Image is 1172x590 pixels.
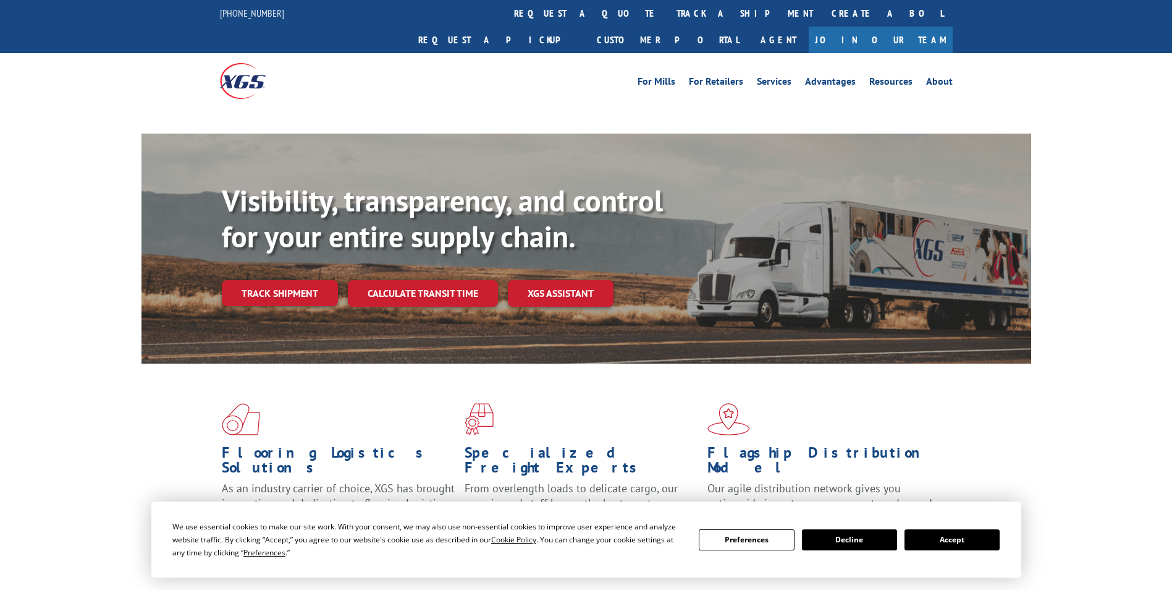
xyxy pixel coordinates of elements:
a: [PHONE_NUMBER] [220,7,284,19]
img: xgs-icon-focused-on-flooring-red [465,403,494,435]
span: Preferences [243,547,285,558]
div: We use essential cookies to make our site work. With your consent, we may also use non-essential ... [172,520,684,559]
a: Resources [869,77,913,90]
button: Accept [904,529,1000,550]
a: Advantages [805,77,856,90]
a: Customer Portal [588,27,748,53]
a: For Retailers [689,77,743,90]
p: From overlength loads to delicate cargo, our experienced staff knows the best way to move your fr... [465,481,698,536]
a: Services [757,77,791,90]
a: Request a pickup [409,27,588,53]
a: For Mills [638,77,675,90]
img: xgs-icon-total-supply-chain-intelligence-red [222,403,260,435]
a: XGS ASSISTANT [508,280,613,307]
a: Join Our Team [809,27,953,53]
h1: Specialized Freight Experts [465,445,698,481]
h1: Flagship Distribution Model [707,445,941,481]
a: About [926,77,953,90]
img: xgs-icon-flagship-distribution-model-red [707,403,750,435]
div: Cookie Consent Prompt [151,502,1021,578]
a: Calculate transit time [348,280,498,307]
span: Cookie Policy [491,534,536,545]
a: Track shipment [222,280,338,306]
button: Preferences [699,529,794,550]
span: As an industry carrier of choice, XGS has brought innovation and dedication to flooring logistics... [222,481,455,525]
a: Agent [748,27,809,53]
b: Visibility, transparency, and control for your entire supply chain. [222,181,663,255]
button: Decline [802,529,897,550]
span: Our agile distribution network gives you nationwide inventory management on demand. [707,481,935,510]
h1: Flooring Logistics Solutions [222,445,455,481]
